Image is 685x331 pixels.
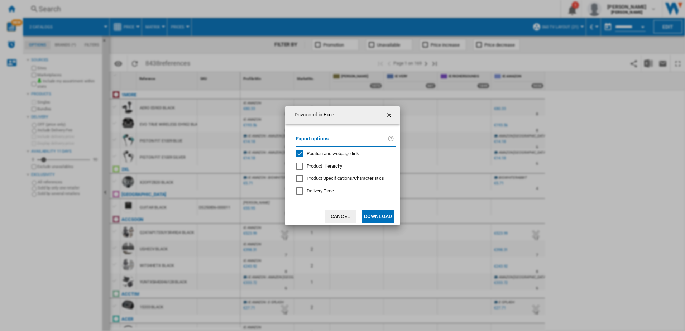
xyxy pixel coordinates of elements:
span: Product Hierarchy [307,163,342,169]
span: Product Specifications/Characteristics [307,176,384,181]
button: Download [362,210,394,223]
span: Delivery Time [307,188,334,193]
button: Cancel [325,210,356,223]
h4: Download in Excel [291,111,335,119]
md-checkbox: Delivery Time [296,188,396,195]
label: Export options [296,135,388,148]
ng-md-icon: getI18NText('BUTTONS.CLOSE_DIALOG') [385,111,394,120]
button: getI18NText('BUTTONS.CLOSE_DIALOG') [383,108,397,122]
md-checkbox: Position and webpage link [296,150,391,157]
md-checkbox: Product Hierarchy [296,163,391,169]
div: Only applies to Category View [307,175,384,182]
span: Position and webpage link [307,151,359,156]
